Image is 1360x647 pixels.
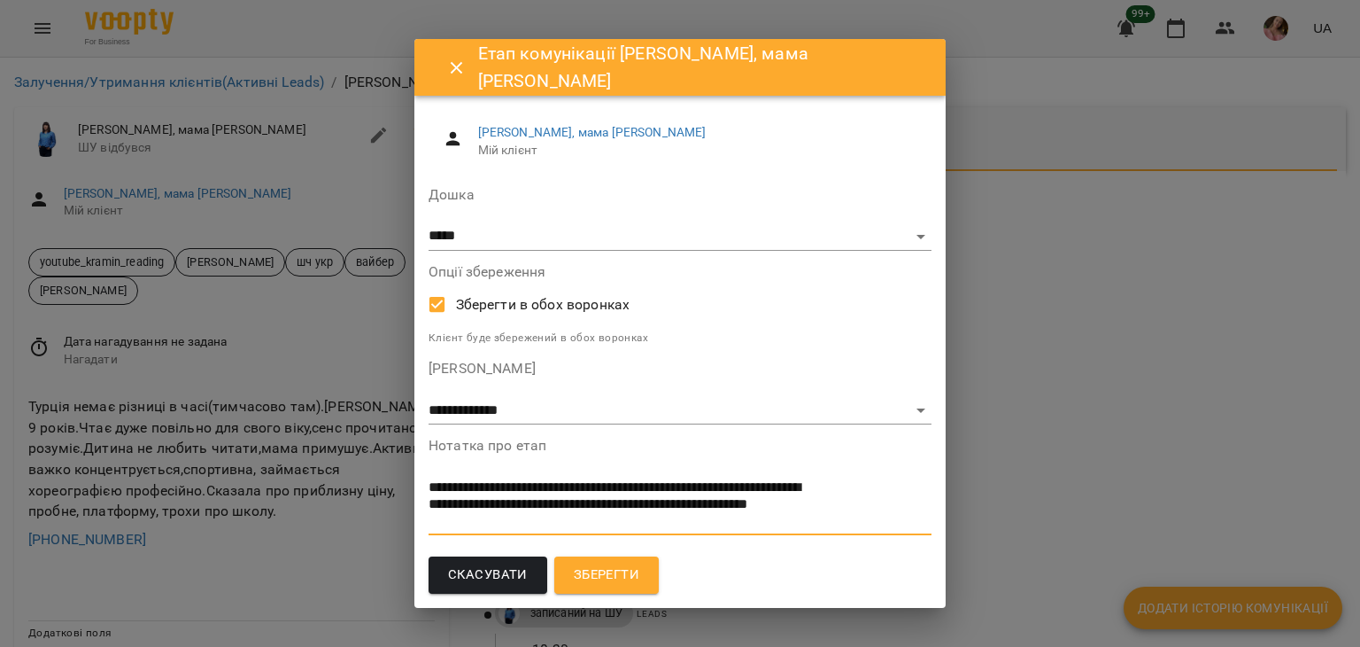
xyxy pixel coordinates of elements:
a: [PERSON_NAME], мама [PERSON_NAME] [478,125,707,139]
button: Close [436,47,478,90]
label: [PERSON_NAME] [429,362,931,376]
span: Скасувати [448,564,528,587]
button: Зберегти [554,557,659,594]
span: Мій клієнт [478,142,917,160]
label: Опції збереження [429,265,931,279]
span: Зберегти [574,564,639,587]
button: Скасувати [429,557,547,594]
p: Клієнт буде збережений в обох воронках [429,330,931,347]
span: Зберегти в обох воронках [456,294,630,316]
label: Дошка [429,188,931,202]
label: Нотатка про етап [429,439,931,453]
h6: Етап комунікації [PERSON_NAME], мама [PERSON_NAME] [478,40,924,96]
